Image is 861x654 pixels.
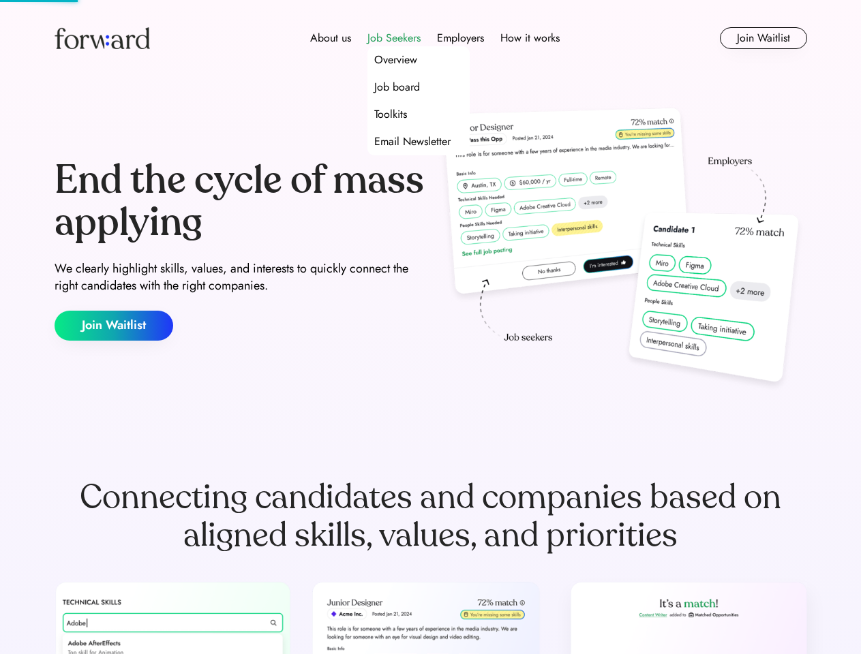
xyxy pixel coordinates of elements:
[374,106,407,123] div: Toolkits
[720,27,807,49] button: Join Waitlist
[367,30,421,46] div: Job Seekers
[310,30,351,46] div: About us
[374,79,420,95] div: Job board
[437,30,484,46] div: Employers
[55,260,425,294] div: We clearly highlight skills, values, and interests to quickly connect the right candidates with t...
[55,478,807,555] div: Connecting candidates and companies based on aligned skills, values, and priorities
[500,30,560,46] div: How it works
[55,159,425,243] div: End the cycle of mass applying
[436,104,807,396] img: hero-image.png
[374,52,417,68] div: Overview
[55,27,150,49] img: Forward logo
[55,311,173,341] button: Join Waitlist
[374,134,451,150] div: Email Newsletter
